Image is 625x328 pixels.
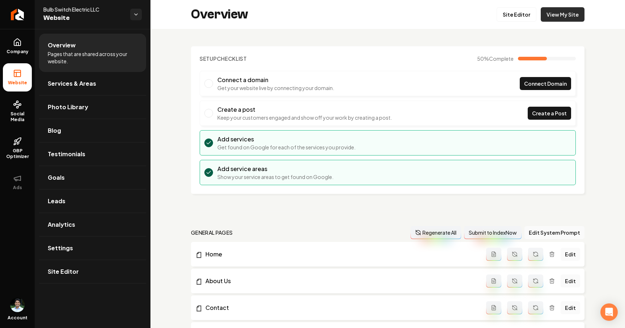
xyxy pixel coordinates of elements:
h2: Checklist [200,55,247,62]
span: Complete [489,55,514,62]
a: Site Editor [39,260,146,283]
a: Services & Areas [39,72,146,95]
a: Blog [39,119,146,142]
span: GBP Optimizer [3,148,32,159]
a: Site Editor [497,7,536,22]
button: Add admin page prompt [486,248,501,261]
span: Website [5,80,30,86]
a: Settings [39,237,146,260]
span: Blog [48,126,61,135]
a: Edit [561,248,580,261]
span: Social Media [3,111,32,123]
a: Goals [39,166,146,189]
span: Connect Domain [524,80,567,88]
span: Photo Library [48,103,88,111]
a: Edit [561,274,580,287]
button: Regenerate All [411,226,461,239]
a: Leads [39,189,146,213]
div: Open Intercom Messenger [600,303,618,321]
h2: Overview [191,7,248,22]
a: Company [3,32,32,60]
p: Get found on Google for each of the services you provide. [217,144,356,151]
button: Edit System Prompt [524,226,584,239]
a: Contact [195,303,486,312]
span: Overview [48,41,76,50]
span: Company [4,49,31,55]
a: View My Site [541,7,584,22]
img: Arwin Rahmatpanah [10,298,25,312]
a: Home [195,250,486,259]
span: 50 % [477,55,514,62]
span: Testimonials [48,150,85,158]
span: Settings [48,244,73,252]
h3: Connect a domain [217,76,334,84]
a: Create a Post [528,107,571,120]
button: Add admin page prompt [486,274,501,287]
h3: Create a post [217,105,392,114]
span: Create a Post [532,110,567,117]
h3: Add services [217,135,356,144]
span: Ads [10,185,25,191]
p: Show your service areas to get found on Google. [217,173,333,180]
span: Pages that are shared across your website. [48,50,137,65]
button: Open user button [10,298,25,312]
span: Bulb Switch Electric LLC [43,6,124,13]
span: Goals [48,173,65,182]
a: About Us [195,277,486,285]
span: Site Editor [48,267,79,276]
p: Get your website live by connecting your domain. [217,84,334,91]
button: Add admin page prompt [486,301,501,314]
a: Social Media [3,94,32,128]
img: Rebolt Logo [11,9,24,20]
p: Keep your customers engaged and show off your work by creating a post. [217,114,392,121]
span: Website [43,13,124,23]
a: Connect Domain [520,77,571,90]
a: Photo Library [39,95,146,119]
span: Account [8,315,27,321]
span: Analytics [48,220,75,229]
h3: Add service areas [217,165,333,173]
a: GBP Optimizer [3,131,32,165]
a: Analytics [39,213,146,236]
span: Leads [48,197,65,205]
a: Testimonials [39,142,146,166]
span: Services & Areas [48,79,96,88]
h2: general pages [191,229,233,236]
button: Submit to IndexNow [464,226,522,239]
span: Setup [200,55,217,62]
a: Edit [561,301,580,314]
button: Ads [3,168,32,196]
